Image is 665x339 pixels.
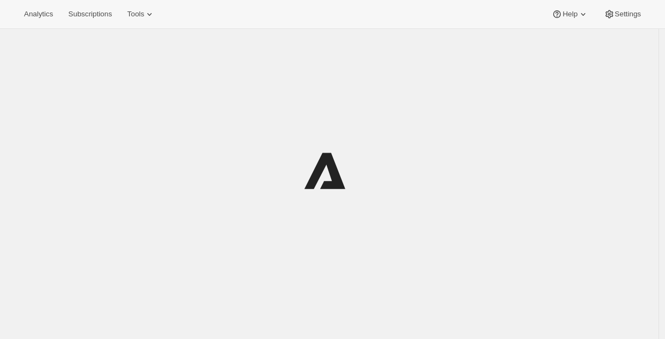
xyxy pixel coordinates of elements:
span: Subscriptions [68,10,112,19]
button: Settings [597,7,648,22]
span: Tools [127,10,144,19]
span: Help [562,10,577,19]
button: Tools [121,7,161,22]
button: Analytics [17,7,59,22]
span: Settings [615,10,641,19]
button: Help [545,7,595,22]
span: Analytics [24,10,53,19]
button: Subscriptions [62,7,118,22]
